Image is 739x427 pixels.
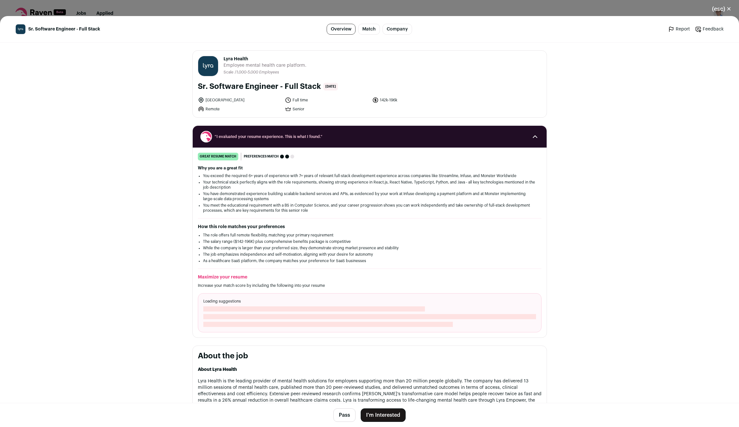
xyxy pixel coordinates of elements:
a: Overview [327,24,356,35]
li: Senior [285,106,368,112]
img: 278195cb4a7bbad68a398d61bd239740a2fb428caa5b87357cacc13df82878e6.jpg [16,24,25,34]
img: 278195cb4a7bbad68a398d61bd239740a2fb428caa5b87357cacc13df82878e6.jpg [198,56,218,76]
span: 1,000-5,000 Employees [236,70,279,74]
li: Full time [285,97,368,103]
span: [DATE] [323,83,338,90]
p: Lyra Health is the leading provider of mental health solutions for employers supporting more than... [198,378,541,410]
li: The salary range ($142-196K) plus comprehensive benefits package is competitive [203,239,536,244]
span: Preferences match [244,153,279,160]
button: I'm Interested [361,408,406,422]
li: / [235,70,279,75]
a: Company [383,24,412,35]
span: Employee mental health care platform. [224,62,306,69]
h2: About the job [198,351,541,361]
span: Lyra Health [224,56,306,62]
li: Your technical stack perfectly aligns with the role requirements, showing strong experience in Re... [203,180,536,190]
strong: About Lyra Health [198,367,237,372]
li: As a healthcare SaaS platform, the company matches your preference for SaaS businesses [203,258,536,263]
p: Increase your match score by including the following into your resume [198,283,541,288]
li: The role offers full remote flexibility, matching your primary requirement [203,233,536,238]
li: [GEOGRAPHIC_DATA] [198,97,281,103]
div: Loading suggestions [198,293,541,332]
li: Scale [224,70,235,75]
li: The job emphasizes independence and self-motivation, aligning with your desire for autonomy [203,252,536,257]
li: 142k-196k [372,97,456,103]
h2: Maximize your resume [198,274,541,280]
span: Sr. Software Engineer - Full Stack [28,26,100,32]
h2: Why you are a great fit [198,166,541,171]
li: While the company is larger than your preferred size, they demonstrate strong market presence and... [203,245,536,251]
button: Pass [333,408,356,422]
span: “I evaluated your resume experience. This is what I found.” [215,134,525,139]
a: Feedback [695,26,724,32]
li: You meet the educational requirement with a BS in Computer Science, and your career progression s... [203,203,536,213]
div: great resume match [198,153,238,160]
li: You have demonstrated experience building scalable backend services and APIs, as evidenced by you... [203,191,536,201]
h1: Sr. Software Engineer - Full Stack [198,81,321,92]
li: You exceed the required 6+ years of experience with 7+ years of relevant full-stack development e... [203,173,536,178]
a: Match [358,24,380,35]
a: Report [668,26,690,32]
h2: How this role matches your preferences [198,224,541,230]
button: Close modal [704,2,739,16]
li: Remote [198,106,281,112]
